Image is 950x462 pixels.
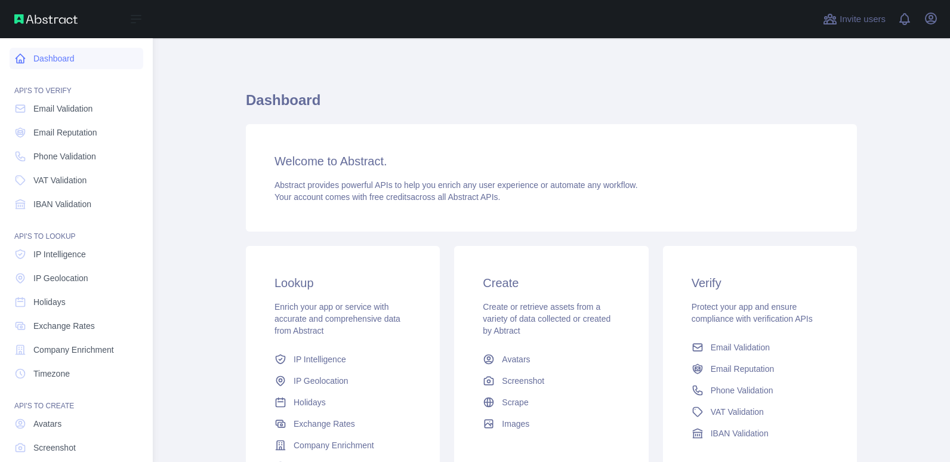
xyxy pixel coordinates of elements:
[687,380,833,401] a: Phone Validation
[294,353,346,365] span: IP Intelligence
[687,358,833,380] a: Email Reputation
[10,339,143,361] a: Company Enrichment
[10,244,143,265] a: IP Intelligence
[478,349,624,370] a: Avatars
[10,315,143,337] a: Exchange Rates
[10,48,143,69] a: Dashboard
[10,363,143,384] a: Timezone
[687,337,833,358] a: Email Validation
[711,341,770,353] span: Email Validation
[692,275,828,291] h3: Verify
[478,370,624,392] a: Screenshot
[33,368,70,380] span: Timezone
[502,396,528,408] span: Scrape
[270,413,416,435] a: Exchange Rates
[10,170,143,191] a: VAT Validation
[10,122,143,143] a: Email Reputation
[10,267,143,289] a: IP Geolocation
[14,14,78,24] img: Abstract API
[10,72,143,96] div: API'S TO VERIFY
[33,150,96,162] span: Phone Validation
[33,198,91,210] span: IBAN Validation
[502,418,529,430] span: Images
[711,363,775,375] span: Email Reputation
[33,418,61,430] span: Avatars
[687,423,833,444] a: IBAN Validation
[33,272,88,284] span: IP Geolocation
[711,427,769,439] span: IBAN Validation
[274,302,400,335] span: Enrich your app or service with accurate and comprehensive data from Abstract
[270,392,416,413] a: Holidays
[502,375,544,387] span: Screenshot
[33,103,92,115] span: Email Validation
[478,413,624,435] a: Images
[10,217,143,241] div: API'S TO LOOKUP
[711,406,764,418] span: VAT Validation
[10,193,143,215] a: IBAN Validation
[502,353,530,365] span: Avatars
[483,275,619,291] h3: Create
[274,153,828,170] h3: Welcome to Abstract.
[270,435,416,456] a: Company Enrichment
[478,392,624,413] a: Scrape
[274,180,638,190] span: Abstract provides powerful APIs to help you enrich any user experience or automate any workflow.
[294,375,348,387] span: IP Geolocation
[246,91,857,119] h1: Dashboard
[33,296,66,308] span: Holidays
[270,349,416,370] a: IP Intelligence
[840,13,886,26] span: Invite users
[711,384,773,396] span: Phone Validation
[10,146,143,167] a: Phone Validation
[10,98,143,119] a: Email Validation
[33,344,114,356] span: Company Enrichment
[483,302,610,335] span: Create or retrieve assets from a variety of data collected or created by Abtract
[33,442,76,454] span: Screenshot
[274,192,500,202] span: Your account comes with across all Abstract APIs.
[821,10,888,29] button: Invite users
[369,192,411,202] span: free credits
[294,418,355,430] span: Exchange Rates
[294,439,374,451] span: Company Enrichment
[274,275,411,291] h3: Lookup
[33,248,86,260] span: IP Intelligence
[33,320,95,332] span: Exchange Rates
[33,174,87,186] span: VAT Validation
[270,370,416,392] a: IP Geolocation
[10,387,143,411] div: API'S TO CREATE
[687,401,833,423] a: VAT Validation
[692,302,813,324] span: Protect your app and ensure compliance with verification APIs
[10,291,143,313] a: Holidays
[33,127,97,138] span: Email Reputation
[294,396,326,408] span: Holidays
[10,413,143,435] a: Avatars
[10,437,143,458] a: Screenshot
